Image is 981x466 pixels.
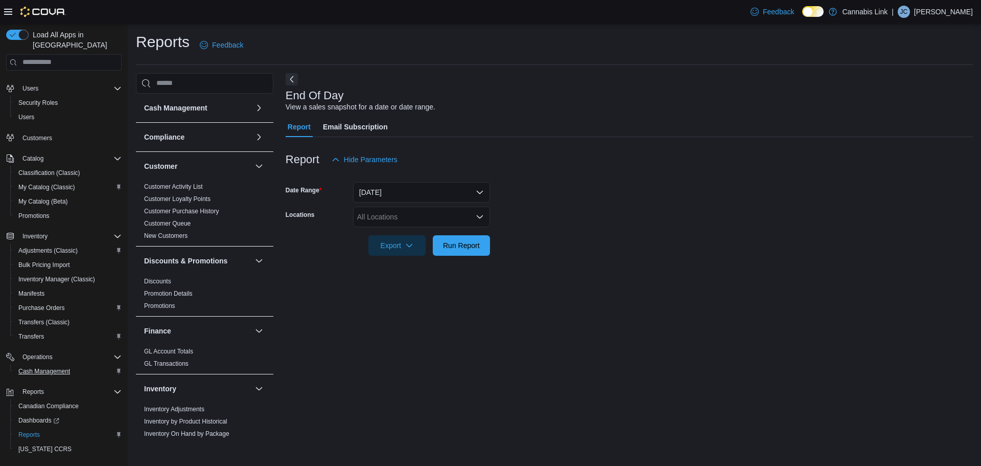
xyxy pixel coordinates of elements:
span: Customers [22,134,52,142]
button: Classification (Classic) [10,166,126,180]
button: Bulk Pricing Import [10,258,126,272]
span: Inventory Manager (Classic) [18,275,95,283]
span: Security Roles [14,97,122,109]
a: Cash Management [14,365,74,378]
a: Customers [18,132,56,144]
span: Inventory Adjustments [144,405,204,413]
span: Canadian Compliance [14,400,122,412]
div: Jenna Coles [898,6,910,18]
span: Promotions [14,210,122,222]
span: Customer Queue [144,219,191,228]
button: Hide Parameters [328,149,402,170]
h3: End Of Day [286,90,344,102]
button: Compliance [253,131,265,143]
a: Promotions [144,302,175,309]
button: Cash Management [10,364,126,379]
a: Inventory On Hand by Package [144,430,229,437]
a: Inventory Manager (Classic) [14,273,99,285]
span: Customer Activity List [144,183,203,191]
span: Inventory [22,232,48,240]
a: Manifests [14,287,49,300]
span: Purchase Orders [18,304,65,312]
h3: Finance [144,326,171,336]
button: My Catalog (Classic) [10,180,126,194]
span: Manifests [14,287,122,300]
span: Classification (Classic) [18,169,80,177]
span: Users [18,82,122,95]
button: Users [2,81,126,96]
span: Reports [22,388,44,396]
span: Operations [22,353,53,361]
span: Washington CCRS [14,443,122,455]
input: Dark Mode [802,6,824,17]
span: Inventory by Product Historical [144,417,227,426]
span: Transfers (Classic) [18,318,69,326]
button: [US_STATE] CCRS [10,442,126,456]
button: Reports [10,428,126,442]
span: Inventory On Hand by Package [144,430,229,438]
h3: Customer [144,161,177,171]
span: Run Report [443,240,480,251]
span: Feedback [763,7,794,17]
button: Next [286,73,298,85]
span: Load All Apps in [GEOGRAPHIC_DATA] [29,30,122,50]
a: Dashboards [14,414,63,427]
a: My Catalog (Beta) [14,195,72,208]
span: Operations [18,351,122,363]
div: View a sales snapshot for a date or date range. [286,102,435,113]
a: Classification (Classic) [14,167,84,179]
button: Security Roles [10,96,126,110]
a: Customer Purchase History [144,208,219,215]
p: | [892,6,894,18]
div: Customer [136,181,273,246]
a: Users [14,111,38,123]
button: Customers [2,130,126,145]
span: Bulk Pricing Import [14,259,122,271]
a: Bulk Pricing Import [14,259,74,271]
span: JC [900,6,908,18]
h3: Discounts & Promotions [144,256,227,266]
button: Transfers (Classic) [10,315,126,329]
span: Dashboards [18,416,59,425]
h3: Cash Management [144,103,207,113]
span: Promotions [18,212,50,220]
div: Finance [136,345,273,374]
span: Inventory [18,230,122,242]
span: Bulk Pricing Import [18,261,70,269]
img: Cova [20,7,66,17]
span: Transfers (Classic) [14,316,122,328]
label: Date Range [286,186,322,194]
span: GL Account Totals [144,347,193,356]
button: Purchase Orders [10,301,126,315]
button: Open list of options [476,213,484,221]
h3: Compliance [144,132,184,142]
span: My Catalog (Classic) [14,181,122,193]
a: Security Roles [14,97,62,109]
button: Cash Management [144,103,251,113]
button: Promotions [10,209,126,223]
span: Cash Management [14,365,122,378]
a: Discounts [144,278,171,285]
span: Promotions [144,302,175,310]
button: Catalog [2,151,126,166]
a: New Customers [144,232,188,239]
label: Locations [286,211,315,219]
a: Canadian Compliance [14,400,83,412]
span: Inventory On Hand by Product [144,442,226,450]
button: Manifests [10,286,126,301]
a: Promotion Details [144,290,193,297]
button: Reports [18,386,48,398]
button: Finance [144,326,251,336]
span: My Catalog (Beta) [18,197,68,206]
a: Customer Loyalty Points [144,195,211,203]
span: Dashboards [14,414,122,427]
span: Report [288,117,311,137]
a: Customer Activity List [144,183,203,190]
span: Classification (Classic) [14,167,122,179]
a: My Catalog (Classic) [14,181,79,193]
p: [PERSON_NAME] [914,6,973,18]
span: Security Roles [18,99,58,107]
